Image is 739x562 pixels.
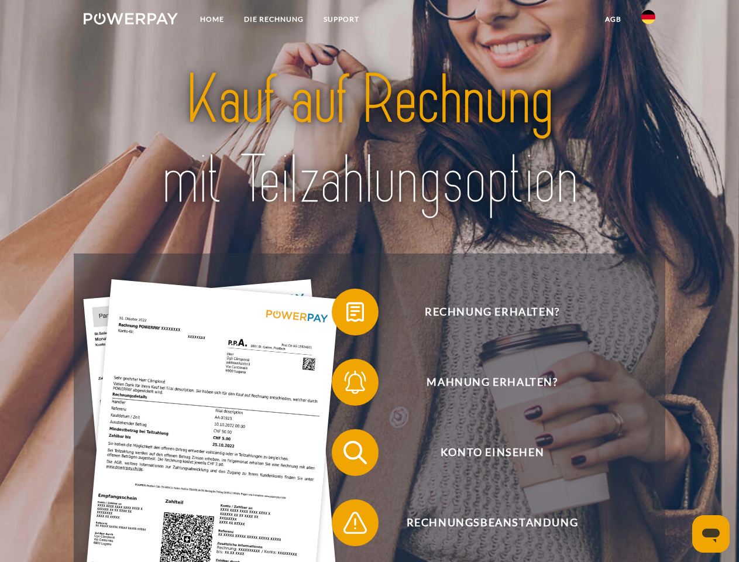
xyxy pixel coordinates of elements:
span: Rechnungsbeanstandung [349,499,635,546]
a: SUPPORT [314,9,369,30]
a: Home [190,9,234,30]
span: Mahnung erhalten? [349,359,635,406]
span: Konto einsehen [349,429,635,476]
a: DIE RECHNUNG [234,9,314,30]
button: Konto einsehen [332,429,636,476]
iframe: Schaltfläche zum Öffnen des Messaging-Fensters [692,515,730,553]
img: qb_bill.svg [341,297,370,327]
img: qb_bell.svg [341,368,370,397]
button: Mahnung erhalten? [332,359,636,406]
img: logo-powerpay-white.svg [84,13,178,25]
button: Rechnung erhalten? [332,289,636,335]
img: de [641,10,655,24]
button: Rechnungsbeanstandung [332,499,636,546]
span: Rechnung erhalten? [349,289,635,335]
a: agb [595,9,631,30]
img: qb_search.svg [341,438,370,467]
img: title-powerpay_de.svg [112,56,627,224]
img: qb_warning.svg [341,508,370,537]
